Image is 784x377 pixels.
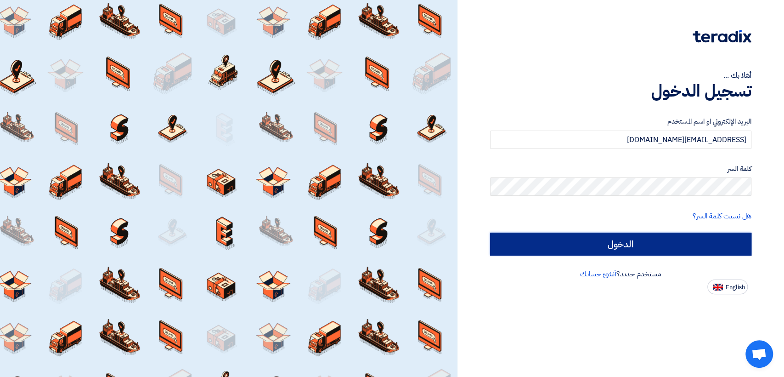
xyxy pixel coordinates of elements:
a: أنشئ حسابك [580,268,616,280]
label: البريد الإلكتروني او اسم المستخدم [490,116,751,127]
img: en-US.png [713,284,723,291]
h1: تسجيل الدخول [490,81,751,101]
span: English [726,284,745,291]
label: كلمة السر [490,164,751,174]
div: مستخدم جديد؟ [490,268,751,280]
div: أهلا بك ... [490,70,751,81]
input: الدخول [490,233,751,256]
button: English [707,280,748,294]
input: أدخل بريد العمل الإلكتروني او اسم المستخدم الخاص بك ... [490,131,751,149]
img: Teradix logo [693,30,751,43]
a: هل نسيت كلمة السر؟ [693,211,751,222]
div: Open chat [745,340,773,368]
